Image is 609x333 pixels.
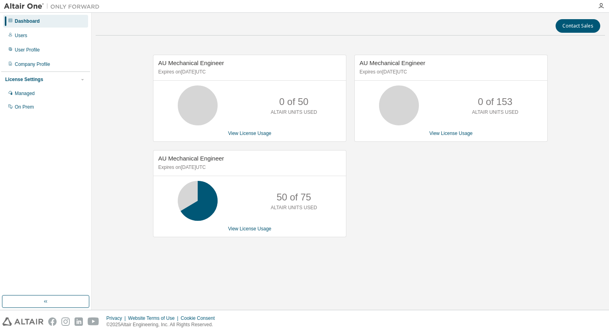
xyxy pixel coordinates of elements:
a: View License Usage [228,226,271,232]
img: Altair One [4,2,104,10]
p: 0 of 50 [279,95,308,109]
div: Users [15,32,27,39]
div: Dashboard [15,18,40,24]
img: facebook.svg [48,317,57,326]
p: Expires on [DATE] UTC [158,69,339,75]
p: 50 of 75 [277,190,311,204]
p: 0 of 153 [478,95,513,109]
div: Company Profile [15,61,50,67]
div: Cookie Consent [181,315,219,321]
img: instagram.svg [61,317,70,326]
img: youtube.svg [88,317,99,326]
img: linkedin.svg [75,317,83,326]
button: Contact Sales [556,19,600,33]
p: ALTAIR UNITS USED [271,109,317,116]
div: On Prem [15,104,34,110]
a: View License Usage [228,131,271,136]
div: License Settings [5,76,43,83]
div: User Profile [15,47,40,53]
p: Expires on [DATE] UTC [158,164,339,171]
p: ALTAIR UNITS USED [271,204,317,211]
span: AU Mechanical Engineer [360,59,425,66]
a: View License Usage [429,131,473,136]
div: Managed [15,90,35,97]
p: © 2025 Altair Engineering, Inc. All Rights Reserved. [106,321,220,328]
div: Privacy [106,315,128,321]
div: Website Terms of Use [128,315,181,321]
p: Expires on [DATE] UTC [360,69,540,75]
p: ALTAIR UNITS USED [472,109,518,116]
img: altair_logo.svg [2,317,43,326]
span: AU Mechanical Engineer [158,155,224,162]
span: AU Mechanical Engineer [158,59,224,66]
